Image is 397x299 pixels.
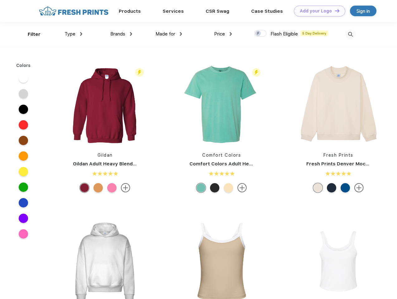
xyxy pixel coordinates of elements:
a: Comfort Colors [202,153,241,158]
div: Buttermilk [313,183,323,192]
img: more.svg [121,183,130,192]
div: Navy [327,183,336,192]
img: DT [335,9,339,12]
img: func=resize&h=266 [297,63,380,146]
div: Banana [224,183,233,192]
span: Price [214,31,225,37]
a: Gildan Adult Heavy Blend 8 Oz. 50/50 Hooded Sweatshirt [73,161,209,167]
a: Sign in [350,6,376,16]
img: desktop_search.svg [345,29,356,40]
a: Comfort Colors Adult Heavyweight T-Shirt [189,161,291,167]
div: Azalea [107,183,117,192]
img: func=resize&h=266 [64,63,146,146]
div: Pepper [210,183,219,192]
img: more.svg [237,183,247,192]
div: Filter [28,31,41,38]
div: Sign in [356,7,370,15]
img: more.svg [354,183,364,192]
img: flash_active_toggle.svg [135,68,144,77]
img: dropdown.png [130,32,132,36]
a: Products [119,8,141,14]
img: flash_active_toggle.svg [252,68,261,77]
img: func=resize&h=266 [180,63,263,146]
img: dropdown.png [80,32,82,36]
span: Flash Eligible [270,31,298,37]
span: 5 Day Delivery [300,31,328,36]
div: Royal Blue [341,183,350,192]
img: dropdown.png [230,32,232,36]
span: Type [65,31,75,37]
img: fo%20logo%202.webp [37,6,110,17]
a: Fresh Prints [323,153,353,158]
img: dropdown.png [180,32,182,36]
div: Cardinal Red [80,183,89,192]
span: Brands [110,31,125,37]
span: Made for [155,31,175,37]
div: Add your Logo [300,8,332,14]
div: Chalky Mint [196,183,206,192]
div: Old Gold [93,183,103,192]
div: Colors [12,62,36,69]
a: Gildan [98,153,113,158]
